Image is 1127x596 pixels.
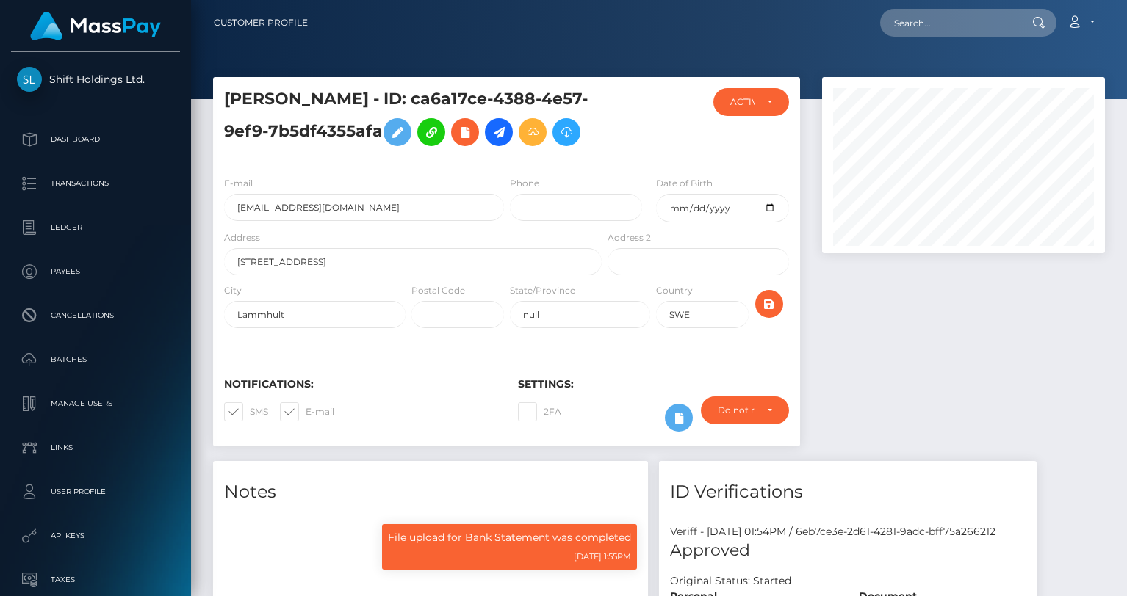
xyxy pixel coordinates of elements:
a: Transactions [11,165,180,202]
p: User Profile [17,481,174,503]
h5: Approved [670,539,1026,562]
a: API Keys [11,517,180,554]
a: Ledger [11,209,180,246]
h4: ID Verifications [670,479,1026,505]
h5: [PERSON_NAME] - ID: ca6a17ce-4388-4e57-9ef9-7b5df4355afa [224,88,594,153]
label: Postal Code [411,284,465,297]
a: Links [11,429,180,466]
a: Manage Users [11,385,180,422]
a: Cancellations [11,297,180,334]
div: Do not require [718,404,755,416]
small: [DATE] 1:55PM [574,551,631,562]
p: Manage Users [17,393,174,415]
span: Shift Holdings Ltd. [11,73,180,86]
label: Date of Birth [656,177,713,190]
div: ACTIVE [730,96,755,108]
a: Initiate Payout [485,118,513,146]
h6: Notifications: [224,378,496,390]
label: E-mail [280,402,334,421]
label: Address 2 [608,231,651,244]
p: Transactions [17,172,174,195]
label: Country [656,284,693,297]
div: Veriff - [DATE] 01:54PM / 6eb7ce3e-2d61-4281-9adc-bff75a266212 [659,524,1037,539]
button: Do not require [701,396,789,424]
p: Taxes [17,569,174,591]
a: Batches [11,341,180,378]
p: Payees [17,261,174,283]
label: City [224,284,242,297]
input: Search... [880,9,1018,37]
p: Dashboard [17,128,174,150]
img: MassPay Logo [30,12,161,40]
p: File upload for Bank Statement was completed [388,530,631,545]
h4: Notes [224,479,637,505]
a: Dashboard [11,121,180,158]
label: State/Province [510,284,575,297]
label: Address [224,231,260,244]
a: Payees [11,253,180,290]
p: Ledger [17,217,174,239]
label: E-mail [224,177,253,190]
button: ACTIVE [713,88,789,116]
img: Shift Holdings Ltd. [17,67,42,92]
p: Batches [17,349,174,371]
a: Customer Profile [214,7,308,38]
p: Cancellations [17,305,174,327]
p: API Keys [17,525,174,547]
label: 2FA [518,402,561,421]
a: User Profile [11,473,180,510]
h7: Original Status: Started [670,574,791,587]
label: Phone [510,177,539,190]
label: SMS [224,402,268,421]
p: Links [17,437,174,459]
h6: Settings: [518,378,790,390]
